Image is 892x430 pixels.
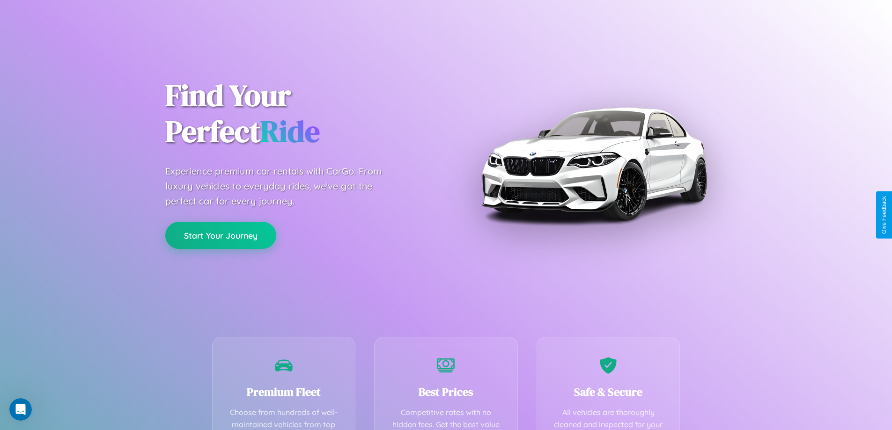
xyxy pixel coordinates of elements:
span: Ride [260,111,320,152]
div: Give Feedback [881,196,887,234]
button: Start Your Journey [165,222,276,249]
h3: Safe & Secure [551,384,666,400]
h1: Find Your Perfect [165,78,432,150]
h3: Premium Fleet [227,384,341,400]
iframe: Intercom live chat [9,398,32,421]
img: Premium BMW car rental vehicle [477,47,711,281]
h3: Best Prices [389,384,503,400]
p: Experience premium car rentals with CarGo. From luxury vehicles to everyday rides, we've got the ... [165,164,399,209]
div: Open Intercom Messenger [4,4,174,29]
